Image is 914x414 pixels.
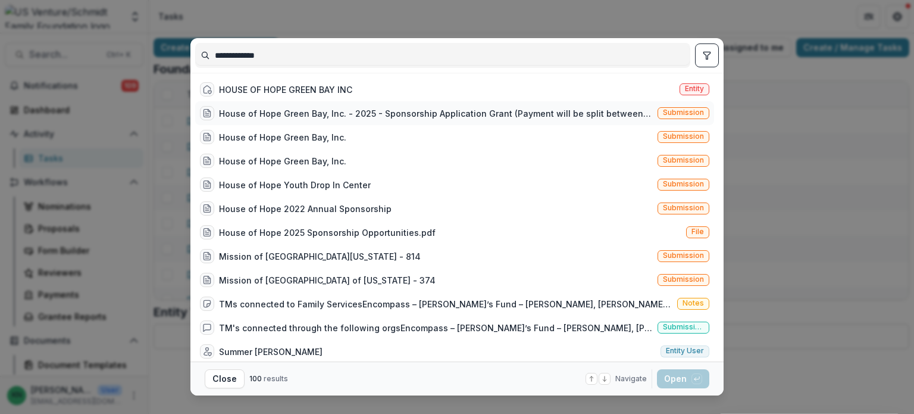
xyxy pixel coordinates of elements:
div: House of Hope Green Bay, Inc. [219,155,346,167]
button: Close [205,369,245,388]
div: House of Hope Youth Drop In Center [219,179,371,191]
div: Mission of [GEOGRAPHIC_DATA] of [US_STATE] - 374 [219,274,436,287]
button: toggle filters [695,43,719,67]
span: Submission [663,156,704,164]
span: Submission [663,180,704,188]
span: Entity [685,85,704,93]
span: Navigate [615,373,647,384]
div: TMs connected to Family ServicesEncompass – [PERSON_NAME]’s Fund – [PERSON_NAME], [PERSON_NAME], ... [219,298,672,310]
span: Entity user [666,347,704,355]
span: File [691,228,704,236]
span: 100 [249,374,262,383]
div: HOUSE OF HOPE GREEN BAY INC [219,83,352,96]
span: Submission [663,275,704,284]
div: House of Hope Green Bay, Inc. [219,131,346,144]
div: House of Hope Green Bay, Inc. - 2025 - Sponsorship Application Grant (Payment will be split betwe... [219,107,653,120]
span: results [264,374,288,383]
span: Submission comment [663,323,704,331]
div: Mission of [GEOGRAPHIC_DATA][US_STATE] - 814 [219,250,421,263]
span: Submission [663,132,704,141]
button: Open [657,369,709,388]
div: Summer [PERSON_NAME] [219,345,323,358]
div: House of Hope 2022 Annual Sponsorship [219,203,392,215]
div: TM's connected through the following orgsEncompass – [PERSON_NAME]’s Fund – [PERSON_NAME], [PERSO... [219,322,653,334]
span: Submission [663,204,704,212]
span: Notes [683,299,704,307]
span: Submission [663,251,704,260]
div: House of Hope 2025 Sponsorship Opportunities.pdf [219,226,436,239]
span: Submission [663,108,704,117]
